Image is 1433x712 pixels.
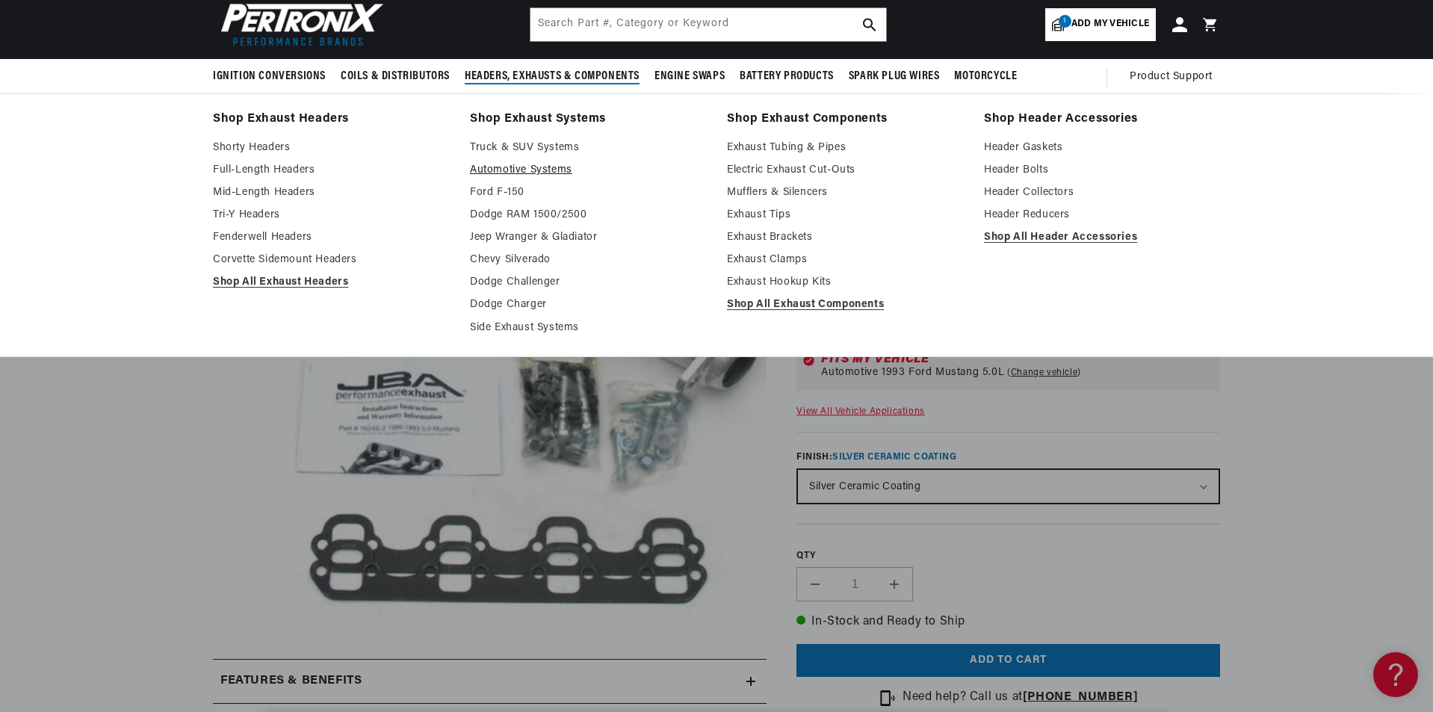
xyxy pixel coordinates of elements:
[470,273,706,291] a: Dodge Challenger
[727,161,963,179] a: Electric Exhaust Cut-Outs
[984,109,1220,130] a: Shop Header Accessories
[213,150,767,629] media-gallery: Gallery Viewer
[213,109,449,130] a: Shop Exhaust Headers
[470,161,706,179] a: Automotive Systems
[654,69,725,84] span: Engine Swaps
[457,59,647,94] summary: Headers, Exhausts & Components
[213,206,449,224] a: Tri-Y Headers
[727,206,963,224] a: Exhaust Tips
[1045,8,1156,41] a: 1Add my vehicle
[727,251,963,269] a: Exhaust Clamps
[796,550,1220,563] label: QTY
[1007,367,1081,379] a: Change vehicle
[727,184,963,202] a: Mufflers & Silencers
[984,184,1220,202] a: Header Collectors
[1130,59,1220,95] summary: Product Support
[213,229,449,247] a: Fenderwell Headers
[470,206,706,224] a: Dodge RAM 1500/2500
[984,206,1220,224] a: Header Reducers
[984,139,1220,157] a: Header Gaskets
[796,407,924,416] a: View All Vehicle Applications
[213,251,449,269] a: Corvette Sidemount Headers
[1130,69,1213,85] span: Product Support
[213,184,449,202] a: Mid-Length Headers
[1071,17,1149,31] span: Add my vehicle
[341,69,450,84] span: Coils & Distributors
[470,251,706,269] a: Chevy Silverado
[213,161,449,179] a: Full-Length Headers
[470,184,706,202] a: Ford F-150
[947,59,1024,94] summary: Motorcycle
[470,109,706,130] a: Shop Exhaust Systems
[530,8,886,41] input: Search Part #, Category or Keyword
[954,69,1017,84] span: Motorcycle
[727,273,963,291] a: Exhaust Hookup Kits
[727,229,963,247] a: Exhaust Brackets
[984,161,1220,179] a: Header Bolts
[1023,691,1138,703] a: [PHONE_NUMBER]
[740,69,834,84] span: Battery Products
[213,660,767,703] summary: Features & Benefits
[903,688,1138,708] p: Need help? Call us at
[647,59,732,94] summary: Engine Swaps
[841,59,947,94] summary: Spark Plug Wires
[333,59,457,94] summary: Coils & Distributors
[832,453,956,462] span: Silver Ceramic Coating
[821,353,1214,365] div: Fits my vehicle
[796,613,1220,632] p: In-Stock and Ready to Ship
[470,319,706,337] a: Side Exhaust Systems
[727,296,963,314] a: Shop All Exhaust Components
[727,139,963,157] a: Exhaust Tubing & Pipes
[470,139,706,157] a: Truck & SUV Systems
[727,109,963,130] a: Shop Exhaust Components
[465,69,640,84] span: Headers, Exhausts & Components
[470,229,706,247] a: Jeep Wranger & Gladiator
[213,69,326,84] span: Ignition Conversions
[821,367,1004,379] span: Automotive 1993 Ford Mustang 5.0L
[849,69,940,84] span: Spark Plug Wires
[796,644,1220,678] button: Add to cart
[1059,15,1071,28] span: 1
[213,59,333,94] summary: Ignition Conversions
[220,672,362,691] h2: Features & Benefits
[213,139,449,157] a: Shorty Headers
[984,229,1220,247] a: Shop All Header Accessories
[796,451,1220,464] label: Finish:
[213,273,449,291] a: Shop All Exhaust Headers
[732,59,841,94] summary: Battery Products
[853,8,886,41] button: search button
[470,296,706,314] a: Dodge Charger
